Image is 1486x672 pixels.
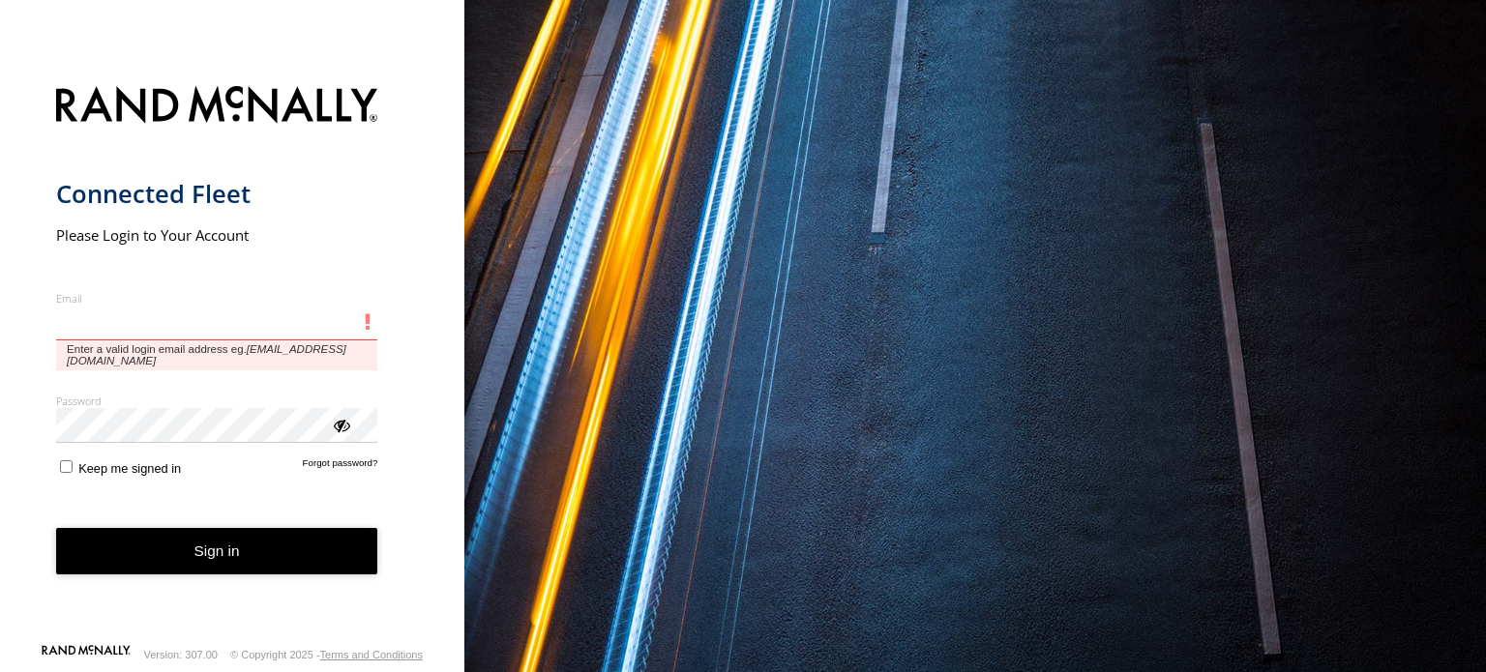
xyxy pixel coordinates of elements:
[331,415,350,434] div: ViewPassword
[144,649,218,660] div: Version: 307.00
[230,649,423,660] div: © Copyright 2025 -
[56,82,378,131] img: Rand McNally
[56,74,409,643] form: main
[56,178,378,210] h1: Connected Fleet
[56,225,378,245] h2: Please Login to Your Account
[320,649,423,660] a: Terms and Conditions
[78,461,181,476] span: Keep me signed in
[56,340,378,370] span: Enter a valid login email address eg.
[67,343,346,366] em: [EMAIL_ADDRESS][DOMAIN_NAME]
[56,528,378,575] button: Sign in
[60,460,73,473] input: Keep me signed in
[42,645,131,664] a: Visit our Website
[56,291,378,306] label: Email
[56,394,378,408] label: Password
[303,457,378,476] a: Forgot password?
